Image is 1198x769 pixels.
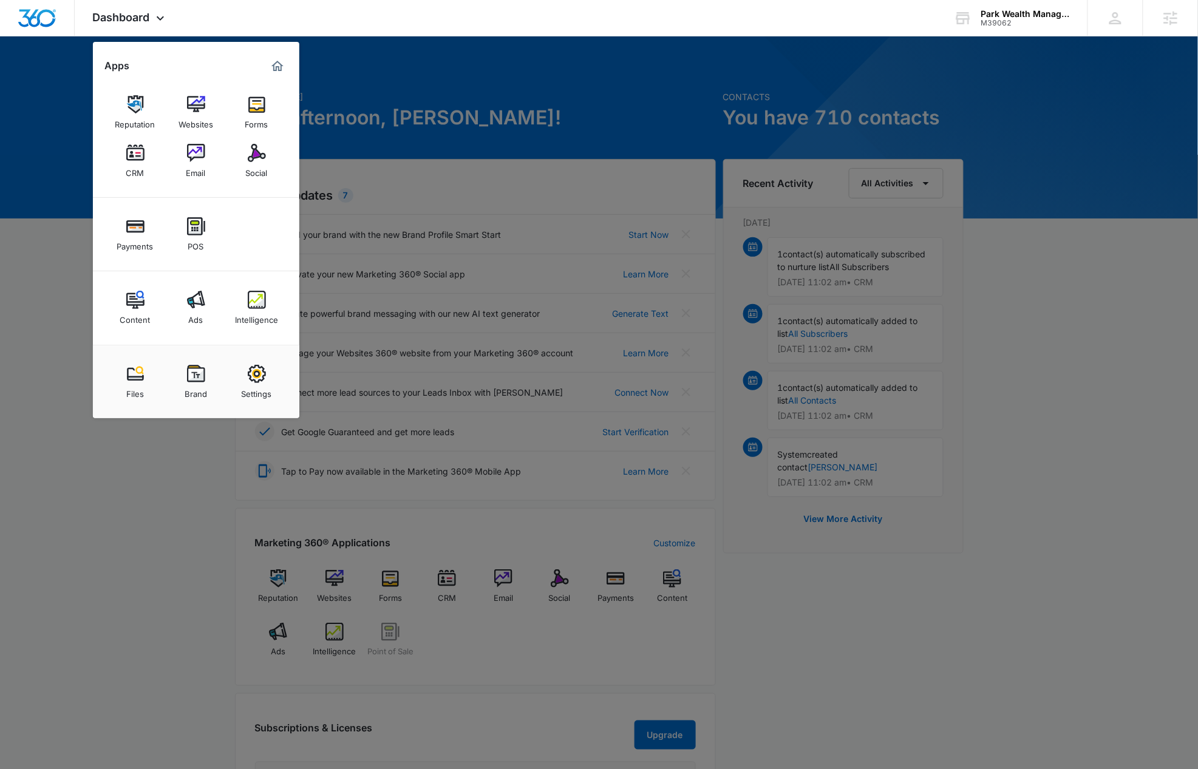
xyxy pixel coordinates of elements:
[245,113,268,129] div: Forms
[234,89,280,135] a: Forms
[93,11,150,24] span: Dashboard
[189,309,203,325] div: Ads
[234,138,280,184] a: Social
[234,285,280,331] a: Intelligence
[112,138,158,184] a: CRM
[126,383,144,399] div: Files
[115,113,155,129] div: Reputation
[173,285,219,331] a: Ads
[105,60,130,72] h2: Apps
[117,235,154,251] div: Payments
[173,359,219,405] a: Brand
[173,138,219,184] a: Email
[981,19,1070,27] div: account id
[186,162,206,178] div: Email
[234,359,280,405] a: Settings
[112,359,158,405] a: Files
[112,211,158,257] a: Payments
[179,113,213,129] div: Websites
[173,211,219,257] a: POS
[981,9,1070,19] div: account name
[242,383,272,399] div: Settings
[246,162,268,178] div: Social
[235,309,278,325] div: Intelligence
[120,309,151,325] div: Content
[185,383,207,399] div: Brand
[268,56,287,76] a: Marketing 360® Dashboard
[173,89,219,135] a: Websites
[112,89,158,135] a: Reputation
[112,285,158,331] a: Content
[188,235,204,251] div: POS
[126,162,145,178] div: CRM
